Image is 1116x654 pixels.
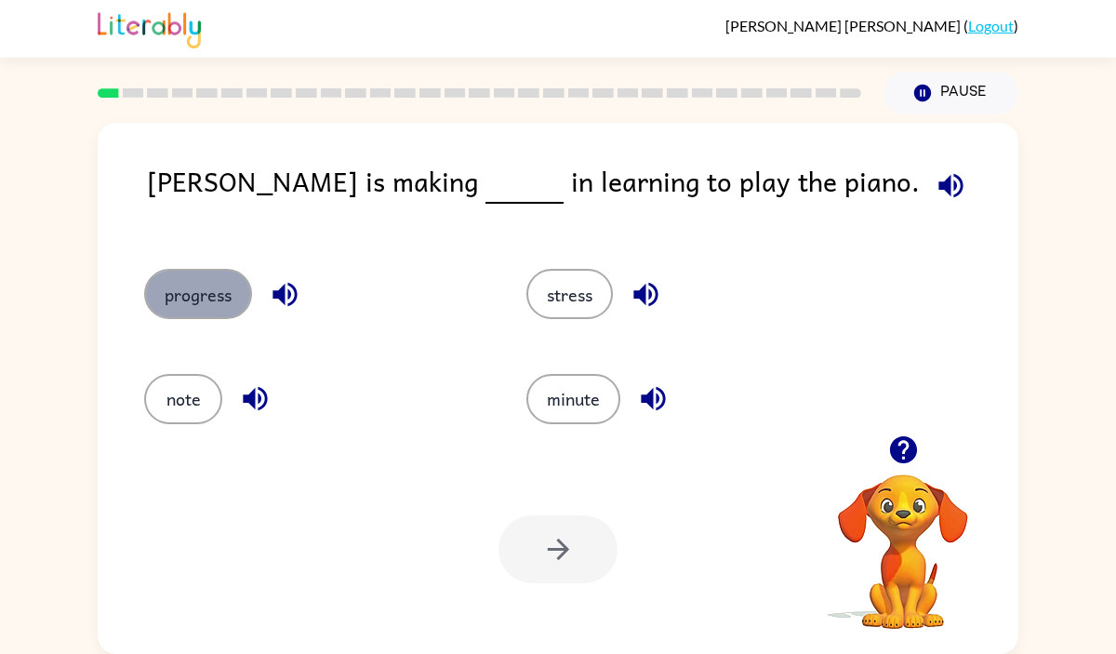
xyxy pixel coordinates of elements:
[810,446,996,632] video: Your browser must support playing .mp4 files to use Literably. Please try using another browser.
[725,17,963,34] span: [PERSON_NAME] [PERSON_NAME]
[725,17,1018,34] div: ( )
[144,374,222,424] button: note
[968,17,1014,34] a: Logout
[526,269,613,319] button: stress
[883,72,1018,114] button: Pause
[526,374,620,424] button: minute
[98,7,201,48] img: Literably
[144,269,252,319] button: progress
[147,160,1018,232] div: [PERSON_NAME] is making in learning to play the piano.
